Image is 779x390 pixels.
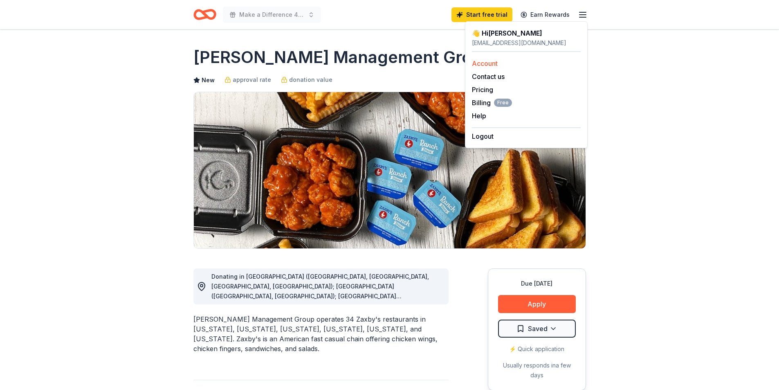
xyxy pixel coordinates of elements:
button: Help [472,111,486,121]
span: Free [494,99,512,107]
div: 👋 Hi [PERSON_NAME] [472,28,581,38]
button: BillingFree [472,98,512,108]
span: Billing [472,98,512,108]
div: [PERSON_NAME] Management Group operates 34 Zaxby's restaurants in [US_STATE], [US_STATE], [US_STA... [193,314,449,354]
div: Due [DATE] [498,279,576,289]
img: Image for Avants Management Group [194,92,586,248]
button: Logout [472,131,494,141]
span: Make a Difference 4 Line Dance Stomp Out Hunger Benefit [239,10,305,20]
div: ⚡️ Quick application [498,344,576,354]
span: Saved [528,323,548,334]
a: donation value [281,75,332,85]
a: Account [472,59,498,68]
button: Contact us [472,72,505,81]
button: Apply [498,295,576,313]
h1: [PERSON_NAME] Management Group [193,46,492,69]
button: Make a Difference 4 Line Dance Stomp Out Hunger Benefit [223,7,321,23]
span: approval rate [233,75,271,85]
a: Earn Rewards [516,7,575,22]
button: Saved [498,320,576,338]
span: New [202,75,215,85]
span: Donating in [GEOGRAPHIC_DATA] ([GEOGRAPHIC_DATA], [GEOGRAPHIC_DATA], [GEOGRAPHIC_DATA], [GEOGRAPH... [211,273,429,378]
a: Home [193,5,216,24]
a: approval rate [224,75,271,85]
span: donation value [289,75,332,85]
div: Usually responds in a few days [498,361,576,380]
a: Start free trial [451,7,512,22]
a: Pricing [472,86,493,94]
div: [EMAIL_ADDRESS][DOMAIN_NAME] [472,38,581,48]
